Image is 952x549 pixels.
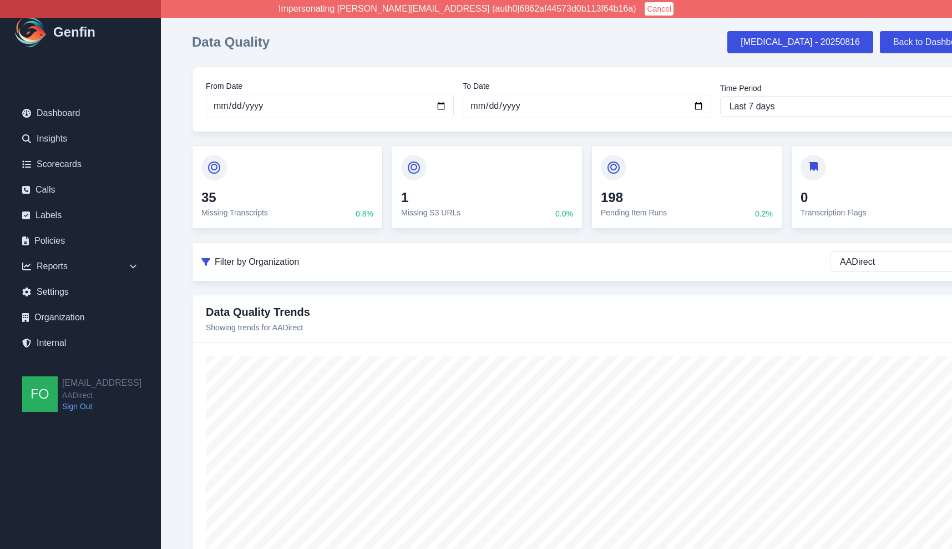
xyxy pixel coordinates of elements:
a: Scorecards [13,153,148,175]
h4: 1 [401,189,460,206]
a: Dashboard [13,102,148,124]
a: [MEDICAL_DATA] - 20250816 [727,31,873,53]
label: To Date [463,80,711,92]
div: Reports [13,255,148,278]
a: Calls [13,179,148,201]
span: Missing Transcripts [201,208,268,217]
span: Missing S3 URLs [401,208,460,217]
span: 0.2 % [755,208,773,219]
span: AADirect [62,390,141,401]
a: Insights [13,128,148,150]
a: Organization [13,306,148,329]
span: Pending Item Runs [601,208,667,217]
h3: Data Quality Trends [206,304,310,320]
a: Policies [13,230,148,252]
span: 0.8 % [356,208,373,219]
img: Logo [13,14,49,50]
h4: 198 [601,189,667,206]
button: Cancel [645,2,674,16]
a: Internal [13,332,148,354]
span: Filter by Organization [215,255,299,269]
h1: Data Quality [192,33,270,51]
a: Settings [13,281,148,303]
span: Transcription Flags [801,208,867,217]
h2: [EMAIL_ADDRESS] [62,376,141,390]
h4: 35 [201,189,268,206]
h1: Genfin [53,23,95,41]
a: Labels [13,204,148,226]
h4: 0 [801,189,867,206]
img: founders@genfin.ai [22,376,58,412]
label: From Date [206,80,454,92]
a: Sign Out [62,401,141,412]
span: 0.0 % [555,208,573,219]
p: Showing trends for AADirect [206,322,310,333]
